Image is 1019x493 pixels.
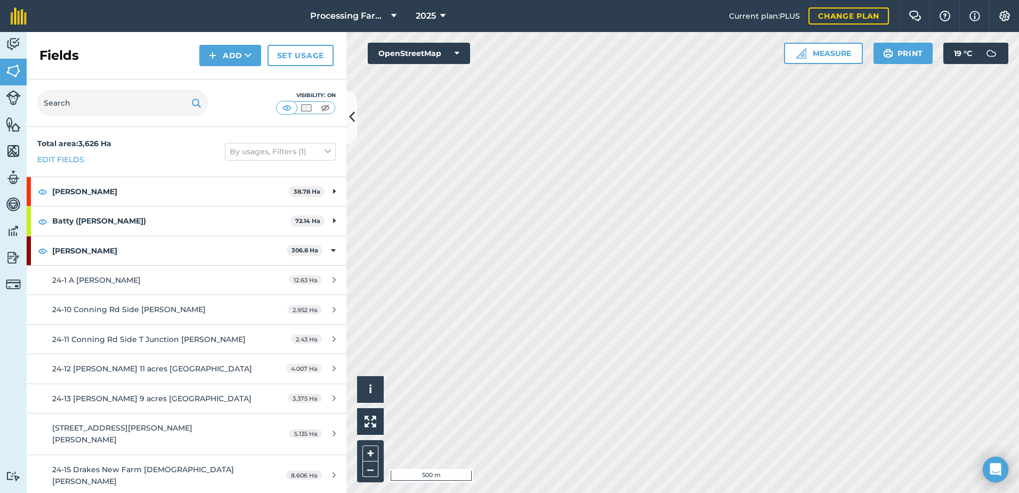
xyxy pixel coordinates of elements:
[883,47,893,60] img: svg+xml;base64,PHN2ZyB4bWxucz0iaHR0cDovL3d3dy53My5vcmcvMjAwMC9zdmciIHdpZHRoPSIxOSIgaGVpZ2h0PSIyNC...
[909,11,921,21] img: Two speech bubbles overlapping with the left bubble in the forefront
[289,429,322,438] span: 5.135 Ha
[6,277,21,292] img: svg+xml;base64,PD94bWwgdmVyc2lvbj0iMS4wIiBlbmNvZGluZz0idXRmLTgiPz4KPCEtLSBHZW5lcmF0b3I6IEFkb2JlIE...
[6,63,21,79] img: svg+xml;base64,PHN2ZyB4bWxucz0iaHR0cDovL3d3dy53My5vcmcvMjAwMC9zdmciIHdpZHRoPSI1NiIgaGVpZ2h0PSI2MC...
[6,143,21,159] img: svg+xml;base64,PHN2ZyB4bWxucz0iaHR0cDovL3d3dy53My5vcmcvMjAwMC9zdmciIHdpZHRoPSI1NiIgaGVpZ2h0PSI2MC...
[280,102,294,113] img: svg+xml;base64,PHN2ZyB4bWxucz0iaHR0cDovL3d3dy53My5vcmcvMjAwMC9zdmciIHdpZHRoPSI1MCIgaGVpZ2h0PSI0MC...
[27,414,346,455] a: [STREET_ADDRESS][PERSON_NAME][PERSON_NAME]5.135 Ha
[52,236,287,265] strong: [PERSON_NAME]
[38,244,47,257] img: svg+xml;base64,PHN2ZyB4bWxucz0iaHR0cDovL3d3dy53My5vcmcvMjAwMC9zdmciIHdpZHRoPSIxOCIgaGVpZ2h0PSIyNC...
[319,102,332,113] img: svg+xml;base64,PHN2ZyB4bWxucz0iaHR0cDovL3d3dy53My5vcmcvMjAwMC9zdmciIHdpZHRoPSI1MCIgaGVpZ2h0PSI0MC...
[357,376,384,403] button: i
[37,90,208,116] input: Search
[939,11,951,21] img: A question mark icon
[27,384,346,413] a: 24-13 [PERSON_NAME] 9 acres [GEOGRAPHIC_DATA]3.375 Ha
[27,206,346,235] div: Batty ([PERSON_NAME])72.14 Ha
[294,188,320,195] strong: 38.78 Ha
[291,335,322,344] span: 2.43 Ha
[416,10,436,22] span: 2025
[874,43,933,64] button: Print
[38,215,47,228] img: svg+xml;base64,PHN2ZyB4bWxucz0iaHR0cDovL3d3dy53My5vcmcvMjAwMC9zdmciIHdpZHRoPSIxOCIgaGVpZ2h0PSIyNC...
[983,457,1008,482] div: Open Intercom Messenger
[729,10,800,22] span: Current plan : PLUS
[27,354,346,383] a: 24-12 [PERSON_NAME] 11 acres [GEOGRAPHIC_DATA]4.007 Ha
[969,10,980,22] img: svg+xml;base64,PHN2ZyB4bWxucz0iaHR0cDovL3d3dy53My5vcmcvMjAwMC9zdmciIHdpZHRoPSIxNyIgaGVpZ2h0PSIxNy...
[225,143,336,160] button: By usages, Filters (1)
[6,90,21,105] img: svg+xml;base64,PD94bWwgdmVyc2lvbj0iMS4wIiBlbmNvZGluZz0idXRmLTgiPz4KPCEtLSBHZW5lcmF0b3I6IEFkb2JlIE...
[6,250,21,266] img: svg+xml;base64,PD94bWwgdmVyc2lvbj0iMS4wIiBlbmNvZGluZz0idXRmLTgiPz4KPCEtLSBHZW5lcmF0b3I6IEFkb2JlIE...
[27,177,346,206] div: [PERSON_NAME]38.78 Ha
[209,49,216,62] img: svg+xml;base64,PHN2ZyB4bWxucz0iaHR0cDovL3d3dy53My5vcmcvMjAwMC9zdmciIHdpZHRoPSIxNCIgaGVpZ2h0PSIyNC...
[6,116,21,132] img: svg+xml;base64,PHN2ZyB4bWxucz0iaHR0cDovL3d3dy53My5vcmcvMjAwMC9zdmciIHdpZHRoPSI1NiIgaGVpZ2h0PSI2MC...
[52,335,246,344] span: 24-11 Conning Rd Side T Junction [PERSON_NAME]
[6,471,21,481] img: svg+xml;base64,PD94bWwgdmVyc2lvbj0iMS4wIiBlbmNvZGluZz0idXRmLTgiPz4KPCEtLSBHZW5lcmF0b3I6IEFkb2JlIE...
[37,154,84,165] a: Edit fields
[11,7,27,25] img: fieldmargin Logo
[52,275,141,285] span: 24-1 A [PERSON_NAME]
[52,177,289,206] strong: [PERSON_NAME]
[369,383,372,396] span: i
[52,364,252,373] span: 24-12 [PERSON_NAME] 11 acres [GEOGRAPHIC_DATA]
[289,275,322,284] span: 12.63 Ha
[954,43,972,64] span: 19 ° C
[784,43,863,64] button: Measure
[52,465,234,486] span: 24-15 Drakes New Farm [DEMOGRAPHIC_DATA] [PERSON_NAME]
[368,43,470,64] button: OpenStreetMap
[998,11,1011,21] img: A cog icon
[295,217,320,225] strong: 72.14 Ha
[6,223,21,239] img: svg+xml;base64,PD94bWwgdmVyc2lvbj0iMS4wIiBlbmNvZGluZz0idXRmLTgiPz4KPCEtLSBHZW5lcmF0b3I6IEFkb2JlIE...
[943,43,1008,64] button: 19 °C
[27,236,346,265] div: [PERSON_NAME]306.8 Ha
[268,45,334,66] a: Set usage
[288,394,322,403] span: 3.375 Ha
[365,416,376,427] img: Four arrows, one pointing top left, one top right, one bottom right and the last bottom left
[52,305,206,314] span: 24-10 Conning Rd Side [PERSON_NAME]
[38,185,47,198] img: svg+xml;base64,PHN2ZyB4bWxucz0iaHR0cDovL3d3dy53My5vcmcvMjAwMC9zdmciIHdpZHRoPSIxOCIgaGVpZ2h0PSIyNC...
[27,325,346,354] a: 24-11 Conning Rd Side T Junction [PERSON_NAME]2.43 Ha
[39,47,79,64] h2: Fields
[808,7,889,25] a: Change plan
[6,196,21,212] img: svg+xml;base64,PD94bWwgdmVyc2lvbj0iMS4wIiBlbmNvZGluZz0idXRmLTgiPz4KPCEtLSBHZW5lcmF0b3I6IEFkb2JlIE...
[191,97,201,109] img: svg+xml;base64,PHN2ZyB4bWxucz0iaHR0cDovL3d3dy53My5vcmcvMjAwMC9zdmciIHdpZHRoPSIxOSIgaGVpZ2h0PSIyNC...
[276,91,336,100] div: Visibility: On
[52,423,192,444] span: [STREET_ADDRESS][PERSON_NAME][PERSON_NAME]
[6,170,21,186] img: svg+xml;base64,PD94bWwgdmVyc2lvbj0iMS4wIiBlbmNvZGluZz0idXRmLTgiPz4KPCEtLSBHZW5lcmF0b3I6IEFkb2JlIE...
[292,246,318,254] strong: 306.8 Ha
[52,394,252,403] span: 24-13 [PERSON_NAME] 9 acres [GEOGRAPHIC_DATA]
[310,10,387,22] span: Processing Farms
[52,206,290,235] strong: Batty ([PERSON_NAME])
[796,48,806,59] img: Ruler icon
[37,139,111,148] strong: Total area : 3,626 Ha
[286,471,322,480] span: 8.606 Ha
[300,102,313,113] img: svg+xml;base64,PHN2ZyB4bWxucz0iaHR0cDovL3d3dy53My5vcmcvMjAwMC9zdmciIHdpZHRoPSI1MCIgaGVpZ2h0PSI0MC...
[981,43,1002,64] img: svg+xml;base64,PD94bWwgdmVyc2lvbj0iMS4wIiBlbmNvZGluZz0idXRmLTgiPz4KPCEtLSBHZW5lcmF0b3I6IEFkb2JlIE...
[27,295,346,324] a: 24-10 Conning Rd Side [PERSON_NAME]2.952 Ha
[362,446,378,462] button: +
[288,305,322,314] span: 2.952 Ha
[286,364,322,373] span: 4.007 Ha
[27,266,346,295] a: 24-1 A [PERSON_NAME]12.63 Ha
[6,36,21,52] img: svg+xml;base64,PD94bWwgdmVyc2lvbj0iMS4wIiBlbmNvZGluZz0idXRmLTgiPz4KPCEtLSBHZW5lcmF0b3I6IEFkb2JlIE...
[362,462,378,477] button: –
[199,45,261,66] button: Add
